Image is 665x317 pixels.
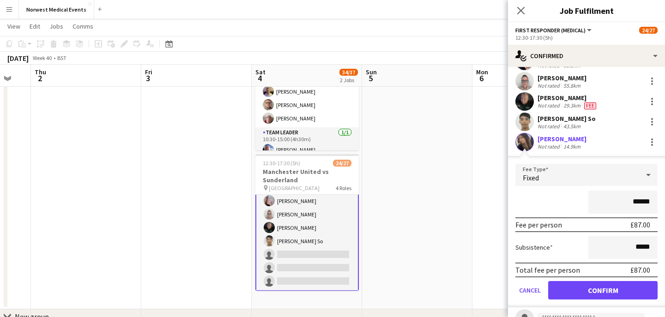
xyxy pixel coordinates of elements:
span: [GEOGRAPHIC_DATA] [269,185,320,191]
app-job-card: 12:30-17:30 (5h)24/27Manchester United vs Sunderland [GEOGRAPHIC_DATA]4 Roles[PERSON_NAME][PERSON... [255,154,359,291]
span: View [7,22,20,30]
span: 12:30-17:30 (5h) [263,160,300,167]
a: Jobs [46,20,67,32]
div: Total fee per person [515,265,580,275]
span: 5 [364,73,377,84]
span: Mon [476,68,488,76]
div: 14.9km [562,143,582,150]
span: 6 [475,73,488,84]
app-card-role: Team Leader1/110:30-15:00 (4h30m)[PERSON_NAME] [255,127,359,159]
div: Not rated [538,123,562,130]
div: [PERSON_NAME] [538,74,586,82]
span: Jobs [49,22,63,30]
button: First Responder (Medical) [515,27,593,34]
div: 2 Jobs [340,77,357,84]
a: Edit [26,20,44,32]
span: Comms [73,22,93,30]
span: Sun [366,68,377,76]
div: 43.5km [562,123,582,130]
button: Cancel [515,281,544,299]
div: £87.00 [630,220,650,229]
a: View [4,20,24,32]
span: Thu [35,68,46,76]
div: £87.00 [630,265,650,275]
span: First Responder (Medical) [515,27,586,34]
h3: Manchester United vs Sunderland [255,167,359,184]
label: Subsistence [515,243,553,251]
span: Week 40 [30,54,54,61]
div: Not rated [538,82,562,89]
div: 12:30-17:30 (5h) [515,34,658,41]
span: Sat [255,68,266,76]
div: 29.3km [562,102,582,109]
button: Confirm [548,281,658,299]
span: Fee [584,102,596,109]
a: Comms [69,20,97,32]
div: Fee per person [515,220,562,229]
div: [PERSON_NAME] [538,94,598,102]
div: Confirmed [508,45,665,67]
span: Edit [30,22,40,30]
button: Norwest Medical Events [19,0,94,18]
div: [PERSON_NAME] [538,135,586,143]
span: 3 [144,73,152,84]
h3: Job Fulfilment [508,5,665,17]
div: 55.8km [562,82,582,89]
div: [PERSON_NAME] So [538,114,596,123]
div: Not rated [538,102,562,109]
div: [DATE] [7,54,29,63]
div: Not rated [538,143,562,150]
span: 4 [254,73,266,84]
span: Fixed [523,173,539,182]
div: BST [57,54,66,61]
div: Crew has different fees then in role [582,102,598,109]
span: 2 [33,73,46,84]
span: 24/27 [639,27,658,34]
span: Fri [145,68,152,76]
span: 34/37 [339,69,358,76]
span: 24/27 [333,160,351,167]
span: 4 Roles [336,185,351,191]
